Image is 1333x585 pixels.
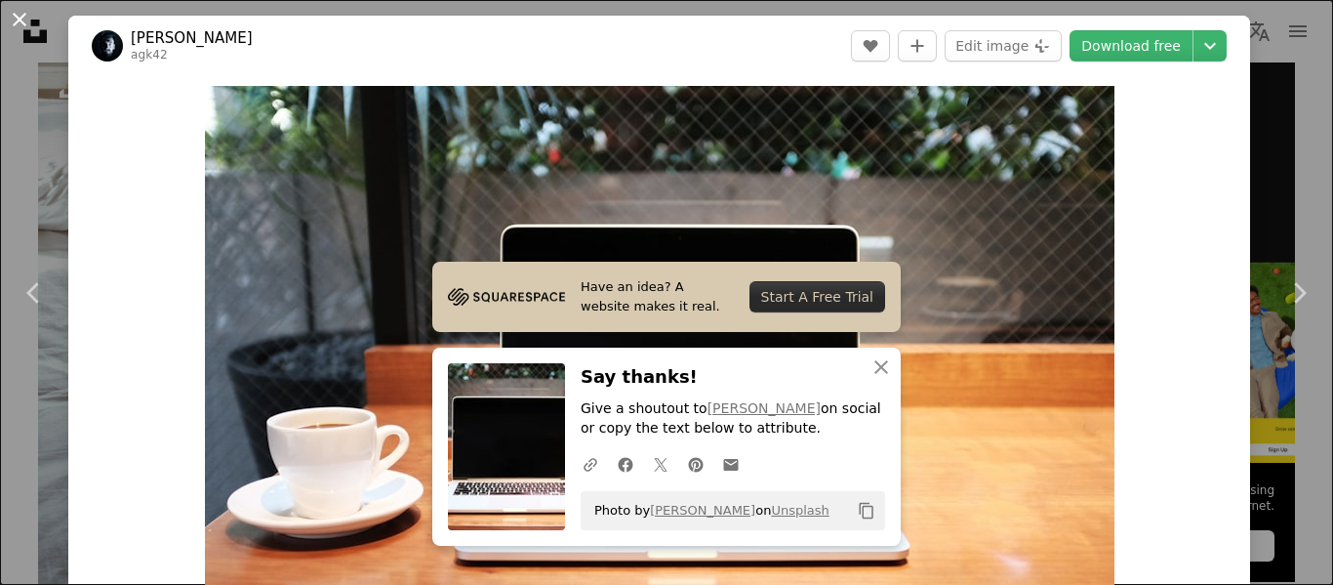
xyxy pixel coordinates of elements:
[1193,30,1227,62] button: Choose download size
[771,503,828,518] a: Unsplash
[851,30,890,62] button: Like
[131,48,168,62] a: agk42
[585,495,829,526] span: Photo by on
[749,281,885,313] div: Start A Free Trial
[945,30,1062,62] button: Edit image
[713,444,748,483] a: Share over email
[898,30,937,62] button: Add to Collection
[608,444,643,483] a: Share on Facebook
[581,277,734,316] span: Have an idea? A website makes it real.
[432,262,901,332] a: Have an idea? A website makes it real.Start A Free Trial
[678,444,713,483] a: Share on Pinterest
[448,282,565,312] img: file-1705255347840-230a6ab5bca9image
[650,503,755,518] a: [PERSON_NAME]
[131,28,253,48] a: [PERSON_NAME]
[581,363,885,392] h3: Say thanks!
[850,494,883,527] button: Copy to clipboard
[1265,199,1333,387] a: Next
[581,399,885,439] p: Give a shoutout to on social or copy the text below to attribute.
[707,400,821,416] a: [PERSON_NAME]
[92,30,123,62] img: Go to Alex Knight's profile
[1070,30,1192,62] a: Download free
[643,444,678,483] a: Share on Twitter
